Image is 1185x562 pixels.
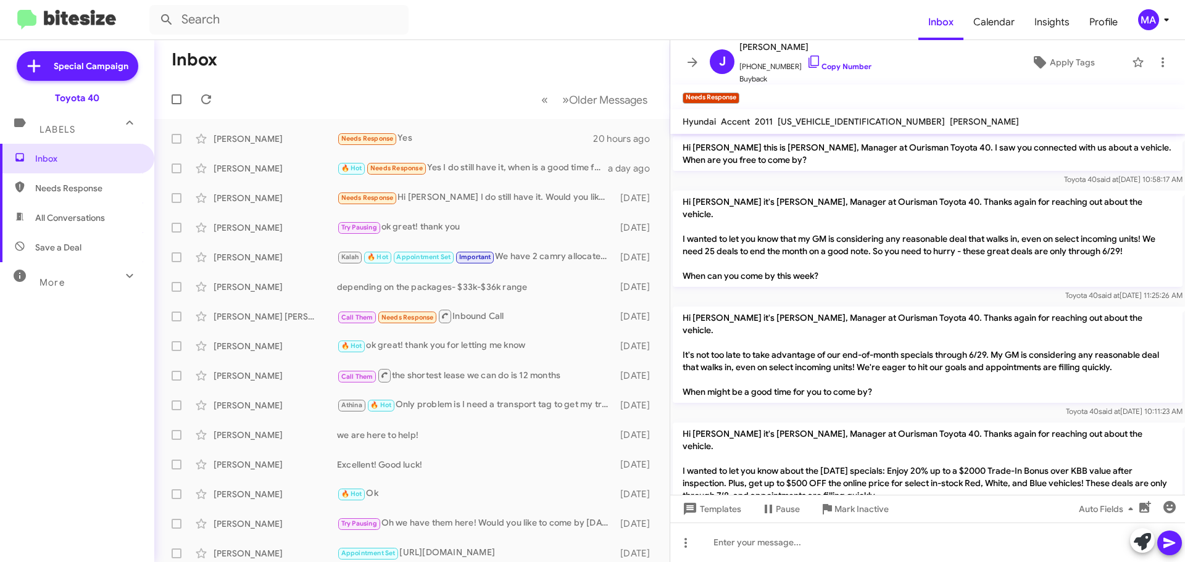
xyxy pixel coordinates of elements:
span: Accent [721,116,750,127]
h1: Inbox [172,50,217,70]
a: Copy Number [807,62,871,71]
span: said at [1098,291,1120,300]
button: Auto Fields [1069,498,1148,520]
a: Profile [1079,4,1128,40]
div: [DATE] [614,518,660,530]
div: [DATE] [614,310,660,323]
div: [DATE] [614,458,660,471]
span: 🔥 Hot [341,164,362,172]
div: [PERSON_NAME] [214,162,337,175]
div: the shortest lease we can do is 12 months [337,368,614,383]
button: Pause [751,498,810,520]
div: [PERSON_NAME] [214,458,337,471]
button: MA [1128,9,1171,30]
span: Needs Response [341,194,394,202]
p: Hi [PERSON_NAME] it's [PERSON_NAME], Manager at Ourisman Toyota 40. Thanks again for reaching out... [673,191,1183,287]
span: [PERSON_NAME] [950,116,1019,127]
div: [PERSON_NAME] [214,547,337,560]
div: [DATE] [614,281,660,293]
span: 2011 [755,116,773,127]
div: we are here to help! [337,429,614,441]
div: Inbound Call [337,308,614,324]
a: Special Campaign [17,51,138,81]
span: Templates [680,498,741,520]
input: Search [149,5,409,35]
div: [URL][DOMAIN_NAME] [337,546,614,560]
span: Auto Fields [1079,498,1138,520]
span: said at [1099,407,1120,416]
span: Needs Response [381,313,434,321]
span: Try Pausing [341,223,377,231]
span: Call Them [341,373,373,381]
small: Needs Response [683,93,739,104]
span: Toyota 40 [DATE] 11:25:26 AM [1065,291,1183,300]
span: Toyota 40 [DATE] 10:58:17 AM [1064,175,1183,184]
div: ok great! thank you for letting me know [337,339,614,353]
a: Calendar [963,4,1025,40]
span: Athina [341,401,362,409]
div: [DATE] [614,192,660,204]
div: [PERSON_NAME] [214,221,337,234]
div: [DATE] [614,370,660,382]
div: Yes I do still have it, when is a good time for me to bring it in? I work till 5:30 during the we... [337,161,608,175]
span: Save a Deal [35,241,81,254]
span: [US_VEHICLE_IDENTIFICATION_NUMBER] [778,116,945,127]
button: Apply Tags [999,51,1126,73]
div: [PERSON_NAME] [214,518,337,530]
span: Hyundai [683,116,716,127]
div: Excellent! Good luck! [337,458,614,471]
div: [DATE] [614,547,660,560]
span: Needs Response [341,134,394,143]
a: Insights [1025,4,1079,40]
div: Toyota 40 [55,92,99,104]
span: 🔥 Hot [341,490,362,498]
div: [DATE] [614,488,660,500]
a: Inbox [918,4,963,40]
div: Only problem is I need a transport tag to get my trade in there [337,398,614,412]
span: [PHONE_NUMBER] [739,54,871,73]
span: Call Them [341,313,373,321]
div: Oh we have them here! Would you like to come by [DATE]? WE can certainly find you the best options [337,516,614,531]
span: Special Campaign [54,60,128,72]
div: [DATE] [614,399,660,411]
span: Kalah [341,253,359,261]
div: [PERSON_NAME] [PERSON_NAME] [214,310,337,323]
p: Hi [PERSON_NAME] it's [PERSON_NAME], Manager at Ourisman Toyota 40. Thanks again for reaching out... [673,307,1183,403]
div: [PERSON_NAME] [214,281,337,293]
span: J [719,52,726,72]
div: [DATE] [614,221,660,234]
span: More [39,277,65,288]
span: Toyota 40 [DATE] 10:11:23 AM [1066,407,1183,416]
button: Templates [670,498,751,520]
span: Needs Response [35,182,140,194]
div: [PERSON_NAME] [214,488,337,500]
span: Mark Inactive [834,498,889,520]
div: MA [1138,9,1159,30]
button: Previous [534,87,555,112]
div: [PERSON_NAME] [214,429,337,441]
div: a day ago [608,162,660,175]
span: Labels [39,124,75,135]
div: [PERSON_NAME] [214,133,337,145]
p: Hi [PERSON_NAME] this is [PERSON_NAME], Manager at Ourisman Toyota 40. I saw you connected with u... [673,136,1183,171]
button: Mark Inactive [810,498,899,520]
span: Try Pausing [341,519,377,527]
div: [PERSON_NAME] [214,399,337,411]
div: [PERSON_NAME] [214,340,337,352]
span: Older Messages [569,93,647,107]
span: Apply Tags [1050,51,1095,73]
div: [DATE] [614,429,660,441]
div: [PERSON_NAME] [214,370,337,382]
div: [PERSON_NAME] [214,192,337,204]
div: We have 2 camry allocated as well as a corolla hybrid allocated. All have black interior. [337,250,614,264]
nav: Page navigation example [534,87,655,112]
div: Yes [337,131,593,146]
span: Pause [776,498,800,520]
div: Hi [PERSON_NAME] I do still have it. Would you like to see it? [337,191,614,205]
div: [PERSON_NAME] [214,251,337,263]
span: [PERSON_NAME] [739,39,871,54]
